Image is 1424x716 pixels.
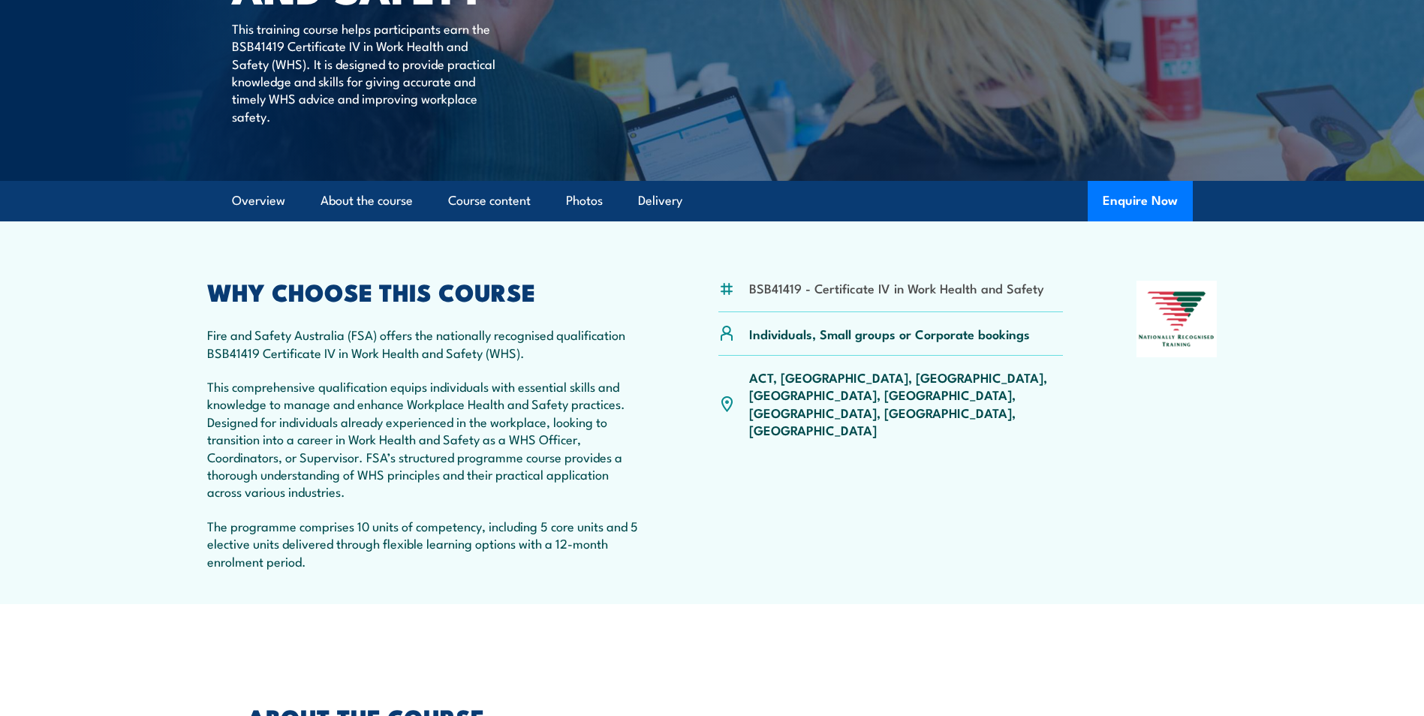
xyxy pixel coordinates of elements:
[566,181,603,221] a: Photos
[321,181,413,221] a: About the course
[1088,181,1193,221] button: Enquire Now
[207,378,646,501] p: This comprehensive qualification equips individuals with essential skills and knowledge to manage...
[1136,281,1218,357] img: Nationally Recognised Training logo.
[749,325,1030,342] p: Individuals, Small groups or Corporate bookings
[749,369,1064,439] p: ACT, [GEOGRAPHIC_DATA], [GEOGRAPHIC_DATA], [GEOGRAPHIC_DATA], [GEOGRAPHIC_DATA], [GEOGRAPHIC_DATA...
[638,181,682,221] a: Delivery
[207,517,646,570] p: The programme comprises 10 units of competency, including 5 core units and 5 elective units deliv...
[232,181,285,221] a: Overview
[207,326,646,361] p: Fire and Safety Australia (FSA) offers the nationally recognised qualification BSB41419 Certifica...
[448,181,531,221] a: Course content
[232,20,506,125] p: This training course helps participants earn the BSB41419 Certificate IV in Work Health and Safet...
[207,281,646,302] h2: WHY CHOOSE THIS COURSE
[749,279,1044,296] li: BSB41419 - Certificate IV in Work Health and Safety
